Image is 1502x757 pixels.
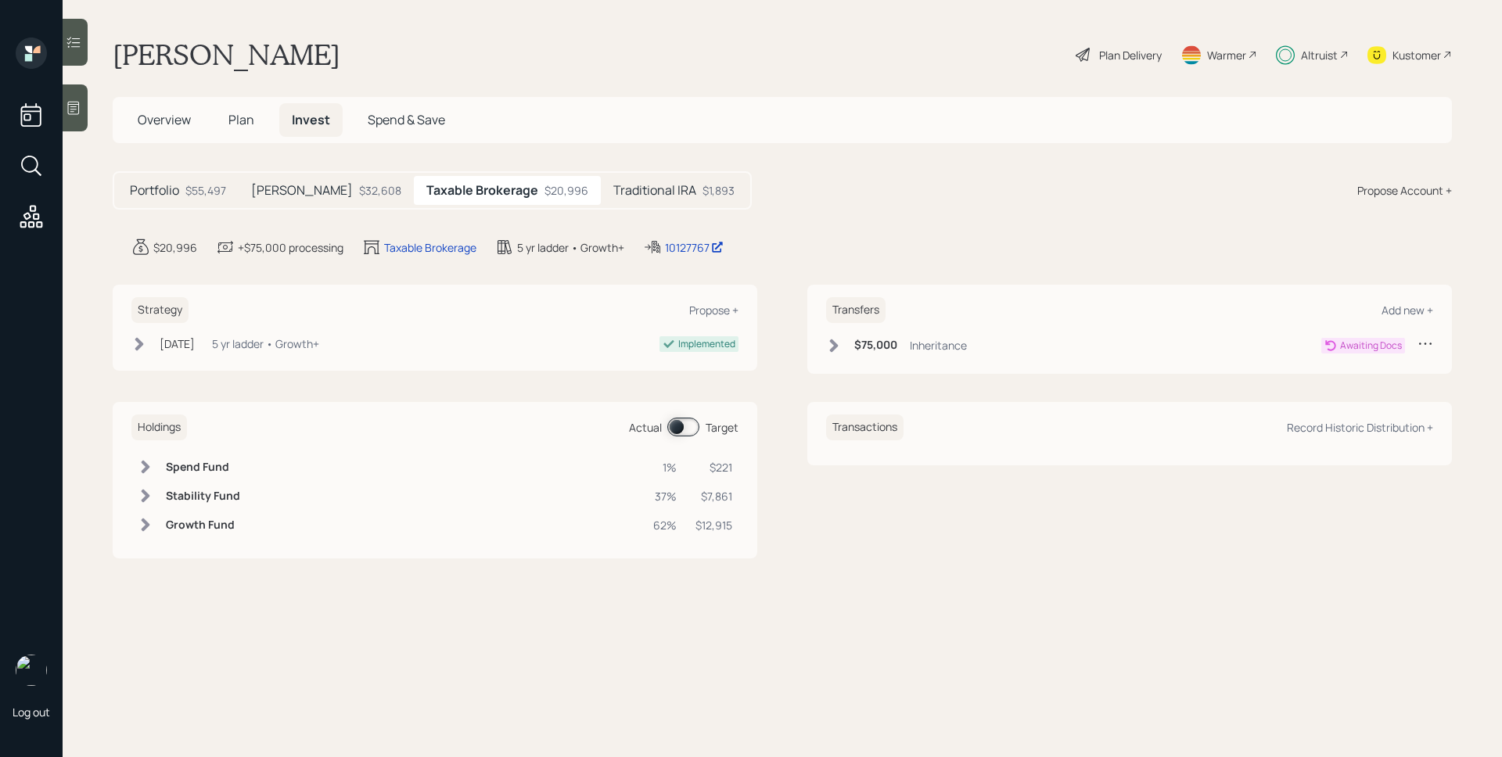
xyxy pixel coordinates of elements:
div: 62% [653,517,677,533]
h6: $75,000 [854,339,897,352]
div: Implemented [678,337,735,351]
h6: Strategy [131,297,189,323]
h5: [PERSON_NAME] [251,183,353,198]
div: 10127767 [665,239,724,256]
div: Kustomer [1392,47,1441,63]
div: Altruist [1301,47,1338,63]
div: Warmer [1207,47,1246,63]
div: $221 [695,459,732,475]
div: Target [706,419,738,436]
div: Log out [13,705,50,719]
span: Invest [292,111,330,128]
div: Inheritance [910,337,967,353]
div: Add new + [1382,303,1433,318]
span: Plan [228,111,254,128]
span: Overview [138,111,191,128]
div: $7,861 [695,488,732,504]
div: Plan Delivery [1099,47,1162,63]
img: james-distasi-headshot.png [16,655,47,686]
h1: [PERSON_NAME] [113,38,340,72]
div: 37% [653,488,677,504]
div: +$75,000 processing [238,239,343,256]
div: [DATE] [160,335,195,352]
h6: Holdings [131,414,187,440]
div: $20,996 [544,182,588,199]
h5: Taxable Brokerage [426,183,538,198]
div: Taxable Brokerage [384,239,476,256]
div: 5 yr ladder • Growth+ [517,239,624,256]
h6: Stability Fund [166,490,240,503]
h5: Portfolio [130,183,179,198]
div: Actual [629,419,662,436]
div: $20,996 [153,239,197,256]
h6: Growth Fund [166,518,240,532]
div: $1,893 [702,182,735,199]
h6: Transfers [826,297,886,323]
div: $55,497 [185,182,226,199]
div: Propose Account + [1357,182,1452,199]
div: $12,915 [695,517,732,533]
h5: Traditional IRA [613,183,696,198]
div: 1% [653,459,677,475]
div: Record Historic Distribution + [1287,420,1433,435]
div: 5 yr ladder • Growth+ [212,335,319,352]
h6: Transactions [826,414,904,440]
div: Propose + [689,303,738,318]
span: Spend & Save [368,111,445,128]
div: $32,608 [359,182,401,199]
h6: Spend Fund [166,461,240,474]
div: Awaiting Docs [1340,339,1402,353]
